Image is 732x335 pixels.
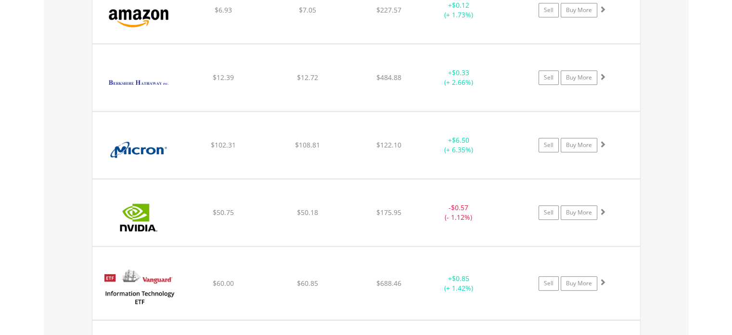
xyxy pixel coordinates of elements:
div: - (- 1.12%) [423,203,495,222]
span: $12.39 [212,73,233,82]
a: Buy More [561,3,597,17]
span: $688.46 [376,279,401,288]
a: Buy More [561,276,597,291]
a: Sell [539,70,559,85]
a: Sell [539,3,559,17]
span: $122.10 [376,140,401,149]
span: $60.00 [212,279,233,288]
span: $102.31 [210,140,235,149]
div: + (+ 6.35%) [423,135,495,155]
span: $0.33 [452,68,469,77]
span: $12.72 [297,73,318,82]
div: + (+ 2.66%) [423,68,495,87]
a: Sell [539,205,559,220]
span: $0.12 [452,0,469,10]
img: EQU.US.MU.png [97,124,180,176]
span: $50.18 [297,208,318,217]
a: Sell [539,138,559,152]
span: $50.75 [212,208,233,217]
span: $0.85 [452,274,469,283]
span: $7.05 [299,5,316,14]
div: + (+ 1.42%) [423,274,495,293]
span: $6.50 [452,135,469,145]
span: $60.85 [297,279,318,288]
a: Sell [539,276,559,291]
span: $484.88 [376,73,401,82]
span: $175.95 [376,208,401,217]
img: EQU.US.NVDA.png [97,191,180,243]
div: + (+ 1.73%) [423,0,495,20]
span: $0.57 [451,203,468,212]
img: EQU.US.VGT.png [97,259,180,317]
a: Buy More [561,70,597,85]
a: Buy More [561,205,597,220]
span: $108.81 [295,140,320,149]
span: $227.57 [376,5,401,14]
span: $6.93 [214,5,231,14]
img: EQU.US.BRKB.png [97,56,180,108]
a: Buy More [561,138,597,152]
